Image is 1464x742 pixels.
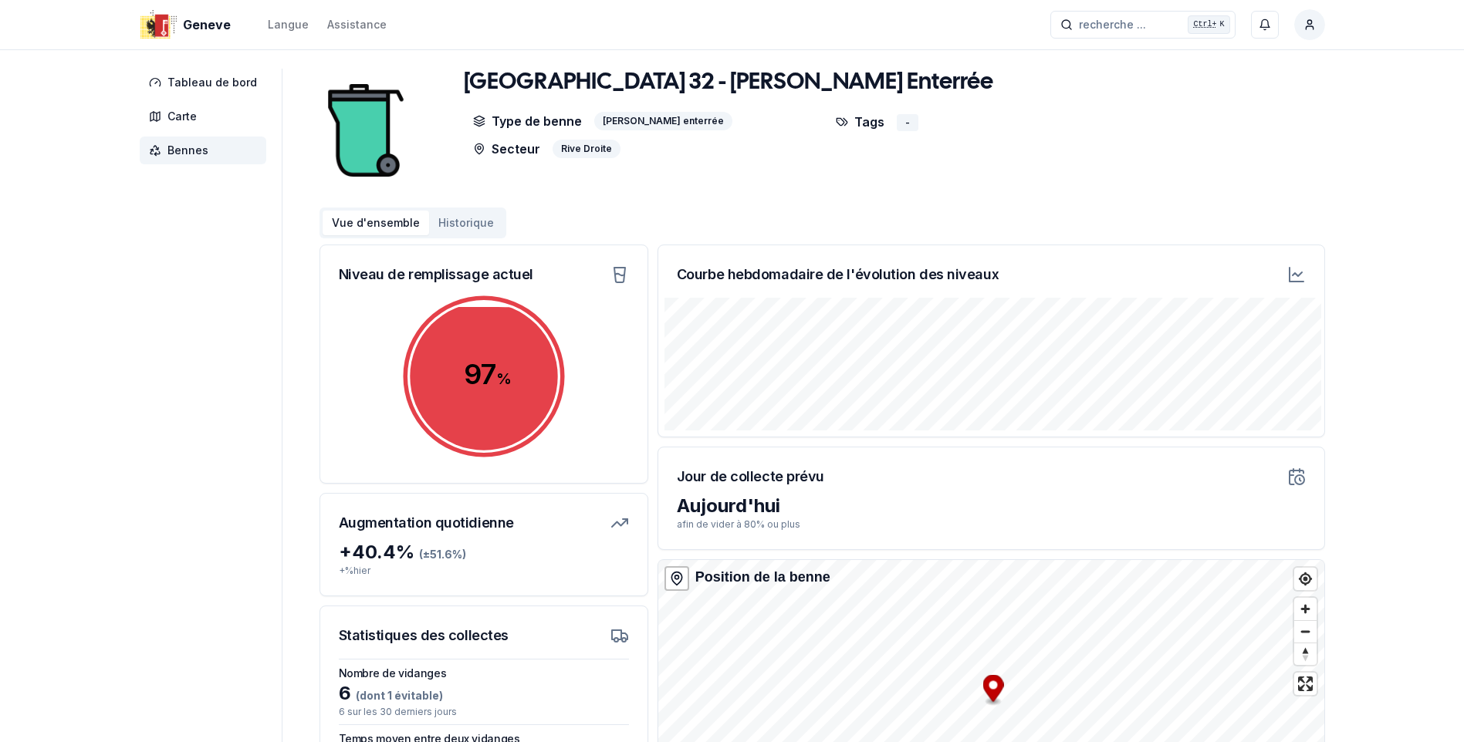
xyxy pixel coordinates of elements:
img: bin Image [320,69,412,192]
div: Langue [268,17,309,32]
span: Tableau de bord [167,75,257,90]
button: Reset bearing to north [1294,643,1317,665]
a: Carte [140,103,272,130]
p: Secteur [473,140,540,158]
div: Position de la benne [695,566,830,588]
h3: Niveau de remplissage actuel [339,264,533,285]
a: Tableau de bord [140,69,272,96]
button: Langue [268,15,309,34]
div: Map marker [982,675,1003,707]
h3: Statistiques des collectes [339,625,509,646]
div: + 40.4 % [339,540,629,565]
a: Bennes [140,137,272,164]
div: Aujourd'hui [677,494,1306,518]
div: [PERSON_NAME] enterrée [594,112,732,130]
p: afin de vider à 80% ou plus [677,518,1306,531]
span: recherche ... [1079,17,1146,32]
p: 6 sur les 30 derniers jours [339,706,629,718]
span: (± 51.6 %) [419,548,466,561]
h1: [GEOGRAPHIC_DATA] 32 - [PERSON_NAME] Enterrée [464,69,993,96]
h3: Jour de collecte prévu [677,466,824,487]
button: Zoom in [1294,598,1317,620]
h3: Augmentation quotidienne [339,512,514,534]
button: recherche ...Ctrl+K [1050,11,1236,39]
span: (dont 1 évitable) [351,689,443,702]
p: Type de benne [473,112,582,130]
p: + % hier [339,565,629,577]
p: Tags [836,112,884,131]
span: Reset bearing to north [1294,643,1317,665]
a: Assistance [327,15,387,34]
span: Geneve [183,15,231,34]
button: Vue d'ensemble [323,211,429,235]
img: Geneve Logo [140,6,177,43]
div: 6 [339,681,629,706]
button: Enter fullscreen [1294,673,1317,695]
div: Rive Droite [553,140,620,158]
h3: Nombre de vidanges [339,666,629,681]
button: Historique [429,211,503,235]
button: Find my location [1294,568,1317,590]
span: Bennes [167,143,208,158]
span: Carte [167,109,197,124]
div: - [897,114,918,131]
h3: Courbe hebdomadaire de l'évolution des niveaux [677,264,999,285]
button: Zoom out [1294,620,1317,643]
a: Geneve [140,15,237,34]
span: Zoom out [1294,621,1317,643]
